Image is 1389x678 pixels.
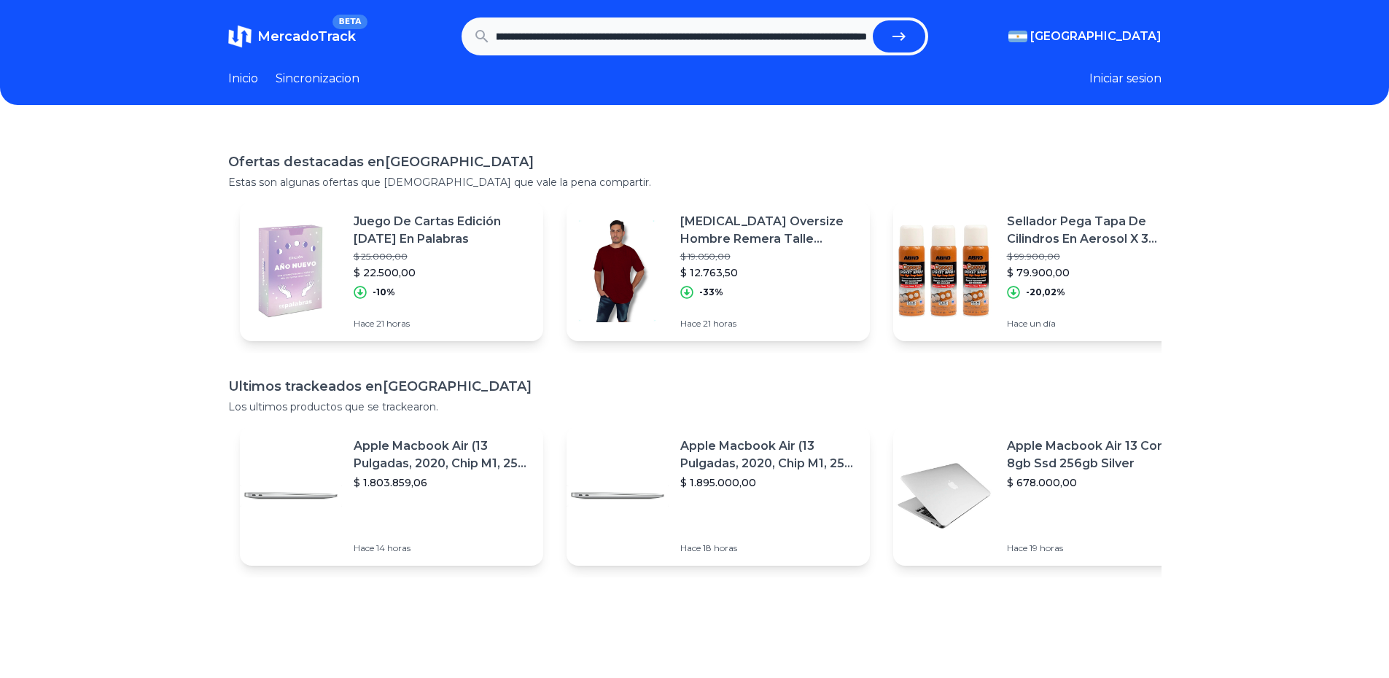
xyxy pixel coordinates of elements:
[1089,70,1162,87] button: Iniciar sesion
[680,213,858,248] p: [MEDICAL_DATA] Oversize Hombre Remera Talle Grande Manga Corta
[1026,287,1065,298] p: -20,02%
[228,152,1162,172] h1: Ofertas destacadas en [GEOGRAPHIC_DATA]
[1007,318,1185,330] p: Hace un día
[276,70,359,87] a: Sincronizacion
[1007,265,1185,280] p: $ 79.900,00
[680,251,858,262] p: $ 19.050,00
[228,175,1162,190] p: Estas son algunas ofertas que [DEMOGRAPHIC_DATA] que vale la pena compartir.
[1008,28,1162,45] button: [GEOGRAPHIC_DATA]
[228,70,258,87] a: Inicio
[1007,475,1185,490] p: $ 678.000,00
[354,318,532,330] p: Hace 21 horas
[228,25,356,48] a: MercadoTrackBETA
[354,213,532,248] p: Juego De Cartas Edición [DATE] En Palabras
[1030,28,1162,45] span: [GEOGRAPHIC_DATA]
[257,28,356,44] span: MercadoTrack
[680,265,858,280] p: $ 12.763,50
[228,400,1162,414] p: Los ultimos productos que se trackearon.
[567,201,870,341] a: Featured image[MEDICAL_DATA] Oversize Hombre Remera Talle Grande Manga Corta$ 19.050,00$ 12.763,5...
[1008,31,1027,42] img: Argentina
[680,475,858,490] p: $ 1.895.000,00
[1007,251,1185,262] p: $ 99.900,00
[228,25,252,48] img: MercadoTrack
[680,437,858,472] p: Apple Macbook Air (13 Pulgadas, 2020, Chip M1, 256 Gb De Ssd, 8 Gb De Ram) - Plata
[1007,213,1185,248] p: Sellador Pega Tapa De Cilindros En Aerosol X 3 Origen Eeuu
[240,426,543,566] a: Featured imageApple Macbook Air (13 Pulgadas, 2020, Chip M1, 256 Gb De Ssd, 8 Gb De Ram) - Plata$...
[567,220,669,322] img: Featured image
[699,287,723,298] p: -33%
[1007,437,1185,472] p: Apple Macbook Air 13 Core I5 8gb Ssd 256gb Silver
[354,265,532,280] p: $ 22.500,00
[373,287,395,298] p: -10%
[893,426,1197,566] a: Featured imageApple Macbook Air 13 Core I5 8gb Ssd 256gb Silver$ 678.000,00Hace 19 horas
[354,542,532,554] p: Hace 14 horas
[240,220,342,322] img: Featured image
[240,201,543,341] a: Featured imageJuego De Cartas Edición [DATE] En Palabras$ 25.000,00$ 22.500,00-10%Hace 21 horas
[354,437,532,472] p: Apple Macbook Air (13 Pulgadas, 2020, Chip M1, 256 Gb De Ssd, 8 Gb De Ram) - Plata
[680,318,858,330] p: Hace 21 horas
[893,445,995,547] img: Featured image
[354,475,532,490] p: $ 1.803.859,06
[228,376,1162,397] h1: Ultimos trackeados en [GEOGRAPHIC_DATA]
[1007,542,1185,554] p: Hace 19 horas
[354,251,532,262] p: $ 25.000,00
[567,445,669,547] img: Featured image
[240,445,342,547] img: Featured image
[893,220,995,322] img: Featured image
[567,426,870,566] a: Featured imageApple Macbook Air (13 Pulgadas, 2020, Chip M1, 256 Gb De Ssd, 8 Gb De Ram) - Plata$...
[680,542,858,554] p: Hace 18 horas
[893,201,1197,341] a: Featured imageSellador Pega Tapa De Cilindros En Aerosol X 3 Origen Eeuu$ 99.900,00$ 79.900,00-20...
[332,15,367,29] span: BETA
